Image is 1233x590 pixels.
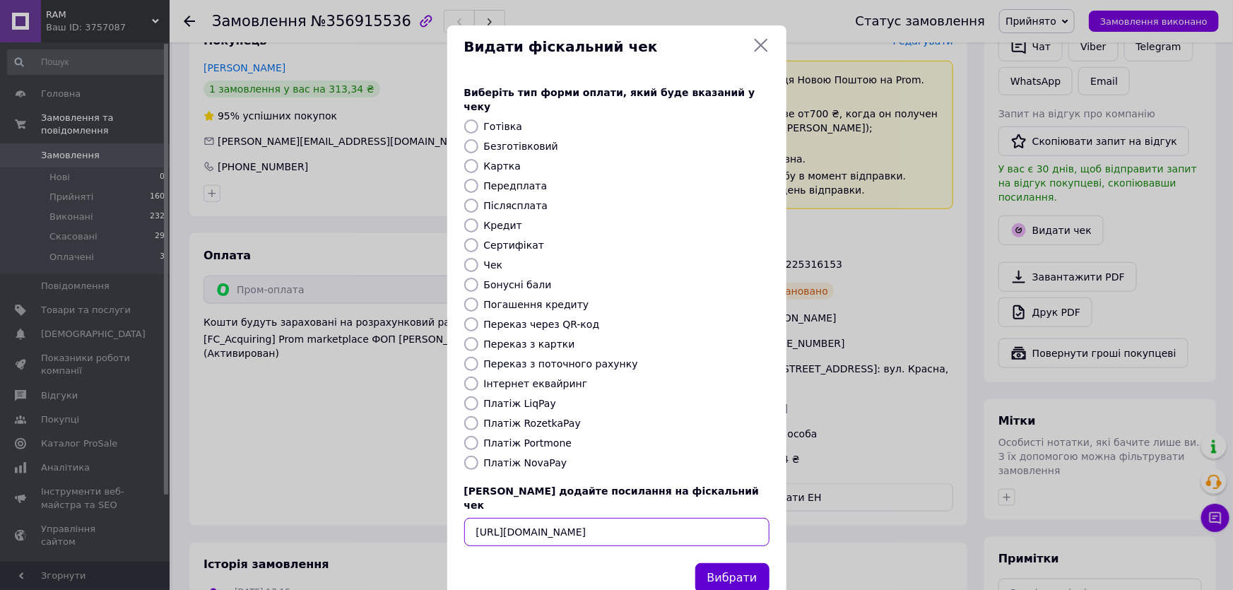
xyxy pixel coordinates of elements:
[484,160,521,172] label: Картка
[484,299,589,310] label: Погашення кредиту
[484,259,503,271] label: Чек
[464,37,747,57] span: Видати фіскальний чек
[464,518,769,546] input: URL чека
[484,378,588,389] label: Інтернет еквайринг
[484,279,552,290] label: Бонусні бали
[484,200,548,211] label: Післясплата
[484,398,556,409] label: Платіж LiqPay
[484,141,558,152] label: Безготівковий
[484,338,575,350] label: Переказ з картки
[484,319,600,330] label: Переказ через QR-код
[484,220,522,231] label: Кредит
[484,180,548,191] label: Передплата
[484,437,572,449] label: Платіж Portmone
[484,457,567,468] label: Платіж NovaPay
[484,240,545,251] label: Сертифікат
[484,418,581,429] label: Платіж RozetkaPay
[464,485,760,511] span: [PERSON_NAME] додайте посилання на фіскальний чек
[464,87,755,112] span: Виберіть тип форми оплати, який буде вказаний у чеку
[484,121,522,132] label: Готівка
[484,358,638,370] label: Переказ з поточного рахунку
